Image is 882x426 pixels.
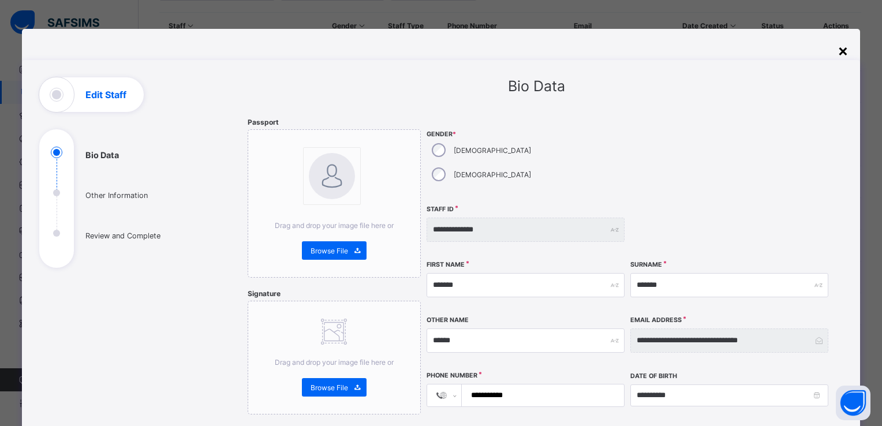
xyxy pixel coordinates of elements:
[275,358,394,367] span: Drag and drop your image file here or
[275,221,394,230] span: Drag and drop your image file here or
[248,289,281,298] span: Signature
[311,383,348,392] span: Browse File
[427,130,625,138] span: Gender
[248,129,421,278] div: bannerImageDrag and drop your image file here orBrowse File
[630,372,677,380] label: Date of Birth
[838,40,849,60] div: ×
[248,301,421,414] div: Drag and drop your image file here orBrowse File
[85,90,126,99] h1: Edit Staff
[427,205,454,213] label: Staff ID
[427,316,469,324] label: Other Name
[508,77,565,95] span: Bio Data
[427,261,465,268] label: First Name
[836,386,870,420] button: Open asap
[454,146,531,155] label: [DEMOGRAPHIC_DATA]
[427,372,477,379] label: Phone Number
[309,153,355,199] img: bannerImage
[454,170,531,179] label: [DEMOGRAPHIC_DATA]
[248,118,279,126] span: Passport
[311,246,348,255] span: Browse File
[630,316,682,324] label: Email Address
[630,261,662,268] label: Surname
